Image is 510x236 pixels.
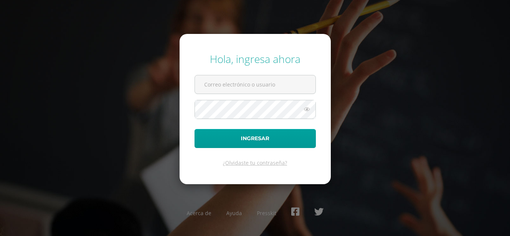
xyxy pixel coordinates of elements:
[187,210,211,217] a: Acerca de
[195,52,316,66] div: Hola, ingresa ahora
[195,75,315,94] input: Correo electrónico o usuario
[226,210,242,217] a: Ayuda
[257,210,276,217] a: Presskit
[195,129,316,148] button: Ingresar
[223,159,287,166] a: ¿Olvidaste tu contraseña?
